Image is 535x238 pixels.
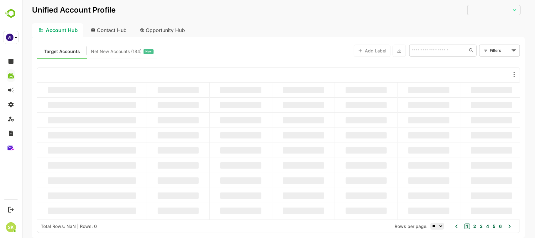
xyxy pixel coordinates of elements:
button: 3 [456,223,461,230]
div: AI [6,34,13,41]
button: Export the selected data as CSV [371,45,384,57]
div: Filters [467,44,498,57]
span: New [123,47,130,56]
span: Rows per page: [373,224,406,229]
p: Unified Account Profile [10,6,94,14]
button: Add Label [332,45,369,57]
div: Account Hub [10,23,61,37]
div: Newly surfaced ICP-fit accounts from Intent, Website, LinkedIn, and other engagement signals. [69,47,132,56]
button: Logout [7,205,15,214]
button: 5 [469,223,474,230]
img: BambooboxLogoMark.f1c84d78b4c51b1a7b5f700c9845e183.svg [3,8,19,19]
div: Contact Hub [64,23,110,37]
button: 2 [450,223,454,230]
div: Filters [468,47,488,54]
div: ​ [445,4,499,15]
button: 1 [443,224,448,229]
div: SK [6,222,16,232]
div: Opportunity Hub [113,23,169,37]
span: Known accounts you’ve identified to target - imported from CRM, Offline upload, or promoted from ... [22,47,58,56]
span: Net New Accounts ( 184 ) [69,47,120,56]
button: 6 [475,223,480,230]
button: 4 [463,223,467,230]
div: Total Rows: NaN | Rows: 0 [19,224,75,229]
